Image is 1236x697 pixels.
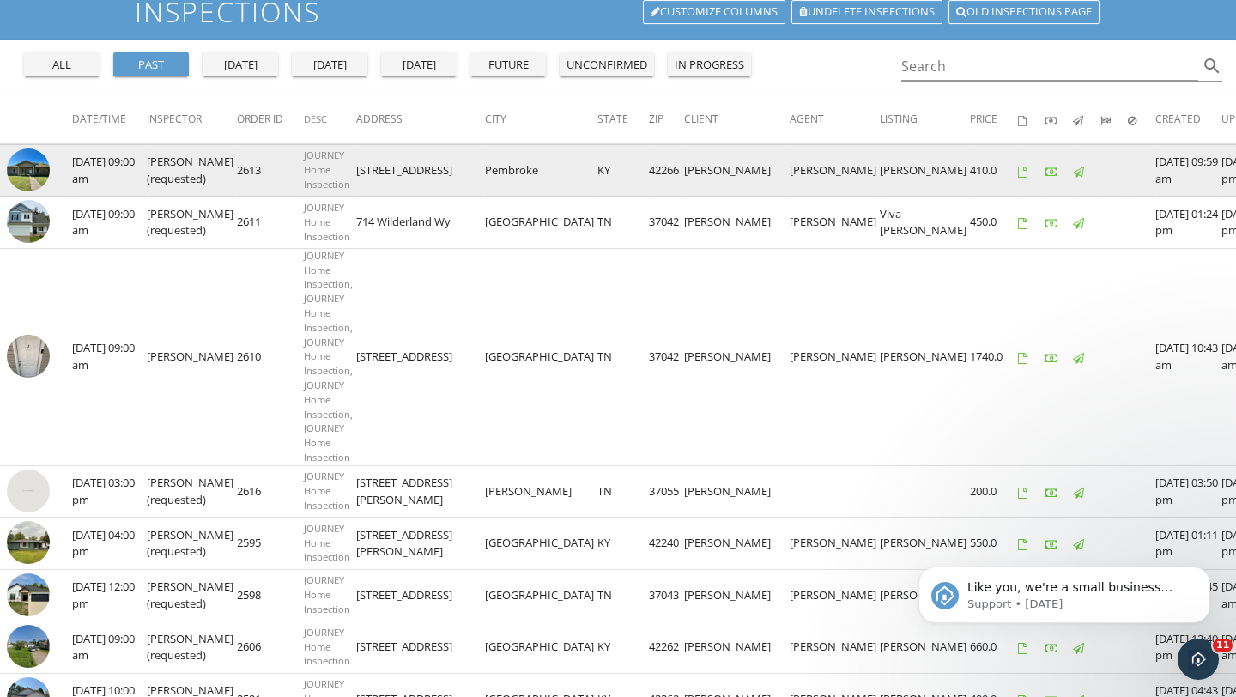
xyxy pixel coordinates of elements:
[75,66,296,82] p: Message from Support, sent 1d ago
[684,248,790,465] td: [PERSON_NAME]
[120,57,182,74] div: past
[790,248,880,465] td: [PERSON_NAME]
[684,112,718,126] span: Client
[970,112,997,126] span: Price
[1128,95,1155,143] th: Canceled: Not sorted.
[597,465,649,518] td: TN
[356,112,403,126] span: Address
[597,112,628,126] span: State
[893,530,1236,651] iframe: Intercom notifications message
[147,518,237,570] td: [PERSON_NAME] (requested)
[684,197,790,249] td: [PERSON_NAME]
[485,248,597,465] td: [GEOGRAPHIC_DATA]
[7,625,50,668] img: streetview
[880,518,970,570] td: [PERSON_NAME]
[356,518,485,570] td: [STREET_ADDRESS][PERSON_NAME]
[970,95,1018,143] th: Price: Not sorted.
[237,95,304,143] th: Order ID: Not sorted.
[485,621,597,674] td: [GEOGRAPHIC_DATA]
[203,52,278,76] button: [DATE]
[1155,112,1201,126] span: Created
[880,112,918,126] span: Listing
[790,144,880,197] td: [PERSON_NAME]
[597,621,649,674] td: KY
[7,148,50,191] img: image_processing2025092791mlqxjc.jpeg
[1155,518,1221,570] td: [DATE] 01:11 pm
[237,144,304,197] td: 2613
[356,144,485,197] td: [STREET_ADDRESS]
[381,52,457,76] button: [DATE]
[649,144,684,197] td: 42266
[597,518,649,570] td: KY
[970,518,1018,570] td: 550.0
[237,621,304,674] td: 2606
[356,465,485,518] td: [STREET_ADDRESS][PERSON_NAME]
[237,569,304,621] td: 2598
[649,518,684,570] td: 42240
[560,52,654,76] button: unconfirmed
[566,57,647,74] div: unconfirmed
[1073,95,1100,143] th: Published: Not sorted.
[292,52,367,76] button: [DATE]
[147,197,237,249] td: [PERSON_NAME] (requested)
[790,569,880,621] td: [PERSON_NAME]
[72,197,147,249] td: [DATE] 09:00 am
[1155,248,1221,465] td: [DATE] 10:43 am
[684,465,790,518] td: [PERSON_NAME]
[649,621,684,674] td: 42262
[147,465,237,518] td: [PERSON_NAME] (requested)
[675,57,744,74] div: in progress
[147,248,237,465] td: [PERSON_NAME]
[880,95,970,143] th: Listing: Not sorted.
[72,144,147,197] td: [DATE] 09:00 am
[75,50,294,148] span: Like you, we're a small business that relies on reviews to grow. If you have a few minutes, we'd ...
[304,201,350,243] span: JOURNEY Home Inspection
[72,465,147,518] td: [DATE] 03:00 pm
[147,112,202,126] span: Inspector
[790,197,880,249] td: [PERSON_NAME]
[1213,639,1233,652] span: 11
[880,569,970,621] td: [PERSON_NAME]
[470,52,546,76] button: future
[304,573,350,615] span: JOURNEY Home Inspection
[1045,95,1073,143] th: Paid: Not sorted.
[31,57,93,74] div: all
[304,626,350,668] span: JOURNEY Home Inspection
[649,95,684,143] th: Zip: Not sorted.
[237,197,304,249] td: 2611
[1155,144,1221,197] td: [DATE] 09:59 am
[304,470,350,512] span: JOURNEY Home Inspection
[597,144,649,197] td: KY
[1202,56,1222,76] i: search
[684,518,790,570] td: [PERSON_NAME]
[388,57,450,74] div: [DATE]
[485,95,597,143] th: City: Not sorted.
[597,569,649,621] td: TN
[72,95,147,143] th: Date/Time: Not sorted.
[147,621,237,674] td: [PERSON_NAME] (requested)
[209,57,271,74] div: [DATE]
[901,52,1198,81] input: Search
[356,95,485,143] th: Address: Not sorted.
[72,569,147,621] td: [DATE] 12:00 pm
[649,569,684,621] td: 37043
[304,95,356,143] th: Desc: Not sorted.
[72,112,126,126] span: Date/Time
[304,148,350,191] span: JOURNEY Home Inspection
[237,518,304,570] td: 2595
[597,197,649,249] td: TN
[970,197,1018,249] td: 450.0
[668,52,751,76] button: in progress
[147,144,237,197] td: [PERSON_NAME] (requested)
[72,621,147,674] td: [DATE] 09:00 am
[485,112,506,126] span: City
[356,197,485,249] td: 714 Wilderland Wy
[790,621,880,674] td: [PERSON_NAME]
[147,95,237,143] th: Inspector: Not sorted.
[485,144,597,197] td: Pembroke
[880,621,970,674] td: [PERSON_NAME]
[24,52,100,76] button: all
[649,112,663,126] span: Zip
